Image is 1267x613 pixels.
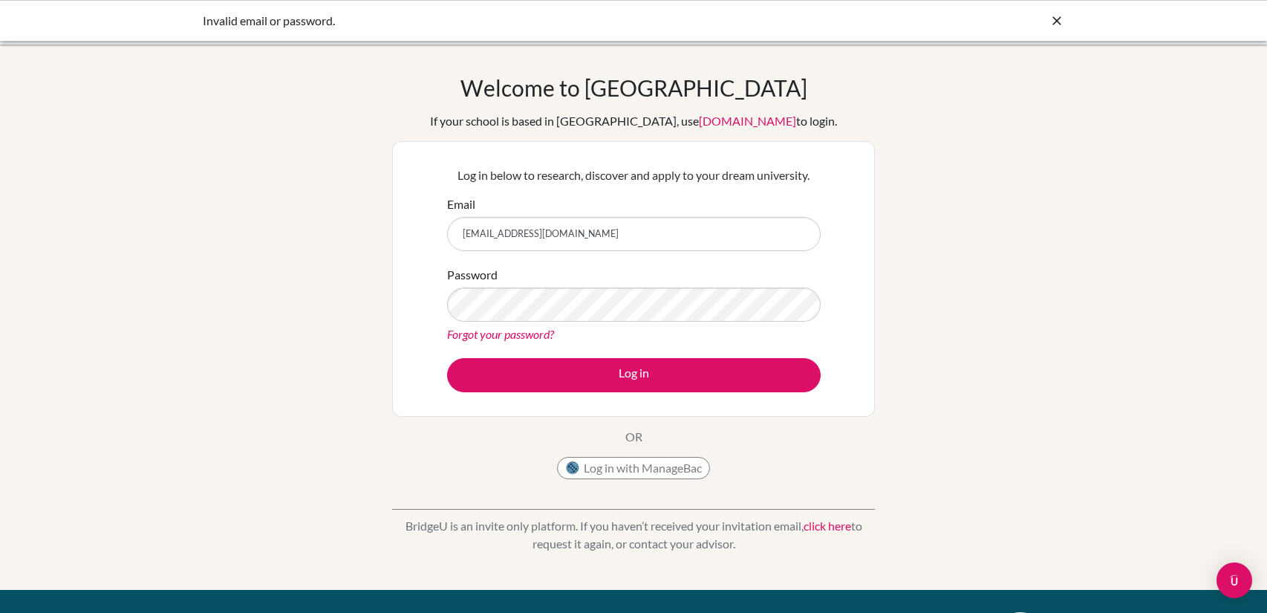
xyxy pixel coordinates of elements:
p: OR [625,428,642,446]
a: click here [804,519,851,533]
p: BridgeU is an invite only platform. If you haven’t received your invitation email, to request it ... [392,517,875,553]
div: Invalid email or password. [203,12,841,30]
a: Forgot your password? [447,327,554,341]
p: Log in below to research, discover and apply to your dream university. [447,166,821,184]
label: Email [447,195,475,213]
a: [DOMAIN_NAME] [699,114,796,128]
div: Open Intercom Messenger [1216,562,1252,598]
div: If your school is based in [GEOGRAPHIC_DATA], use to login. [430,112,837,130]
button: Log in [447,358,821,392]
label: Password [447,266,498,284]
h1: Welcome to [GEOGRAPHIC_DATA] [460,74,807,101]
button: Log in with ManageBac [557,457,710,479]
